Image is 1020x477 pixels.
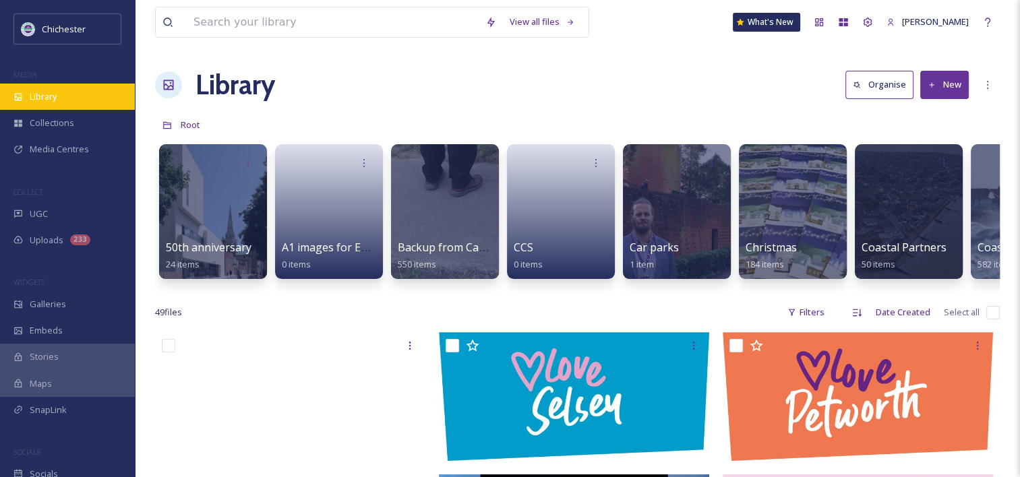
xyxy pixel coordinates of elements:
span: MEDIA [13,69,37,79]
input: Search your library [187,7,479,37]
span: Media Centres [30,143,89,156]
img: LovePetworth-RGB.jpg [723,332,993,461]
span: Library [30,90,57,103]
div: Filters [781,299,831,325]
a: Library [196,65,275,105]
span: UGC [30,208,48,220]
a: A1 images for EPH walls0 items [282,241,403,270]
img: Logo_of_Chichester_District_Council.png [22,22,35,36]
span: COLLECT [13,187,42,197]
button: Organise [845,71,913,98]
button: New [920,71,969,98]
span: Embeds [30,324,63,337]
span: 1 item [630,258,654,270]
span: 50 items [862,258,895,270]
a: Root [181,117,200,133]
span: Uploads [30,234,63,247]
span: SOCIALS [13,447,40,457]
span: 49 file s [155,306,182,319]
div: 233 [70,234,90,245]
a: Car parks1 item [630,241,679,270]
span: Galleries [30,298,66,311]
span: Maps [30,377,52,390]
span: [PERSON_NAME] [902,15,969,28]
span: 0 items [514,258,543,270]
span: Collections [30,117,74,129]
span: Select all [944,306,980,319]
a: Backup from Camera550 items [398,241,505,270]
a: View all files [503,9,582,35]
a: Coastal Partners50 items [862,241,947,270]
div: Date Created [869,299,937,325]
span: Christmas [746,240,797,255]
span: SnapLink [30,404,67,416]
a: [PERSON_NAME] [880,9,976,35]
span: 50th anniversary [166,240,251,255]
span: 184 items [746,258,784,270]
span: Coastal Partners [862,240,947,255]
span: 0 items [282,258,311,270]
span: 550 items [398,258,436,270]
span: Car parks [630,240,679,255]
a: 50th anniversary24 items [166,241,251,270]
span: Root [181,119,200,131]
span: WIDGETS [13,277,44,287]
a: Christmas184 items [746,241,797,270]
span: A1 images for EPH walls [282,240,403,255]
span: CCS [514,240,533,255]
a: What's New [733,13,800,32]
span: Chichester [42,23,86,35]
a: CCS0 items [514,241,543,270]
img: LoveSelsey-RGB.jpg [439,332,709,461]
span: Stories [30,350,59,363]
span: 24 items [166,258,200,270]
span: 582 items [978,258,1016,270]
a: Organise [845,71,920,98]
span: Backup from Camera [398,240,505,255]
